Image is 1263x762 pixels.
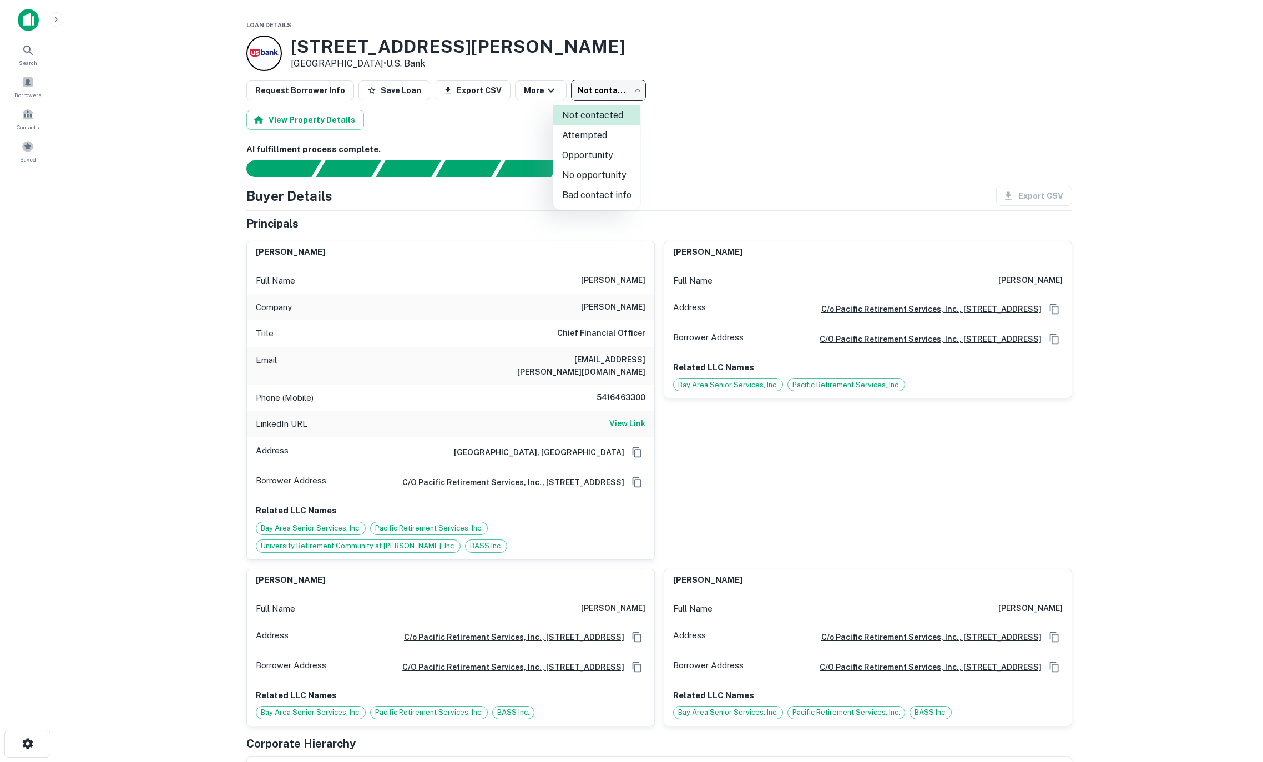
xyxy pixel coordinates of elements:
[553,185,640,205] li: Bad contact info
[1208,673,1263,726] iframe: Chat Widget
[553,125,640,145] li: Attempted
[553,105,640,125] li: Not contacted
[553,165,640,185] li: No opportunity
[553,145,640,165] li: Opportunity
